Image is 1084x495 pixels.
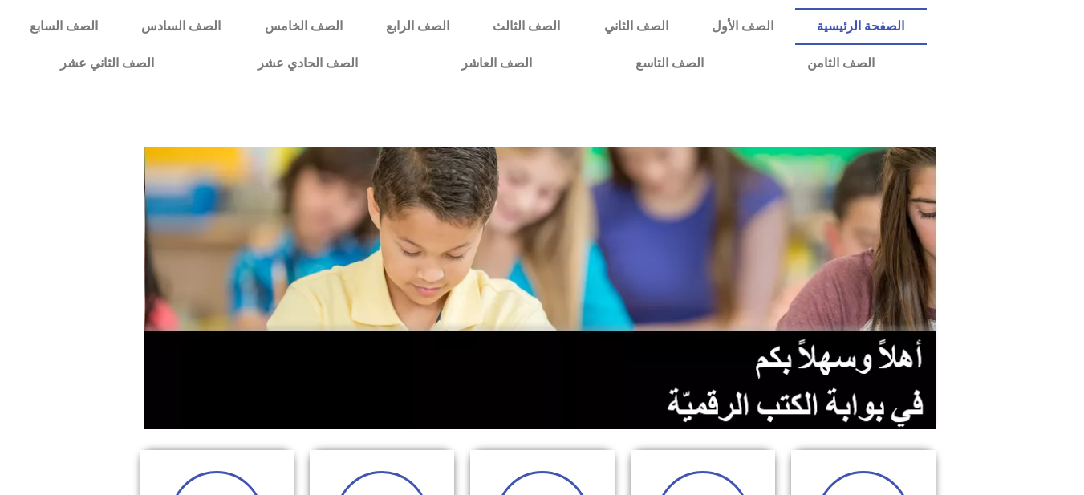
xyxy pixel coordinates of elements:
[8,45,205,82] a: الصف الثاني عشر
[409,45,583,82] a: الصف العاشر
[755,45,926,82] a: الصف الثامن
[471,8,582,45] a: الصف الثالث
[690,8,795,45] a: الصف الأول
[120,8,242,45] a: الصف السادس
[583,45,755,82] a: الصف التاسع
[205,45,409,82] a: الصف الحادي عشر
[583,8,690,45] a: الصف الثاني
[8,8,120,45] a: الصف السابع
[795,8,926,45] a: الصفحة الرئيسية
[364,8,471,45] a: الصف الرابع
[243,8,364,45] a: الصف الخامس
